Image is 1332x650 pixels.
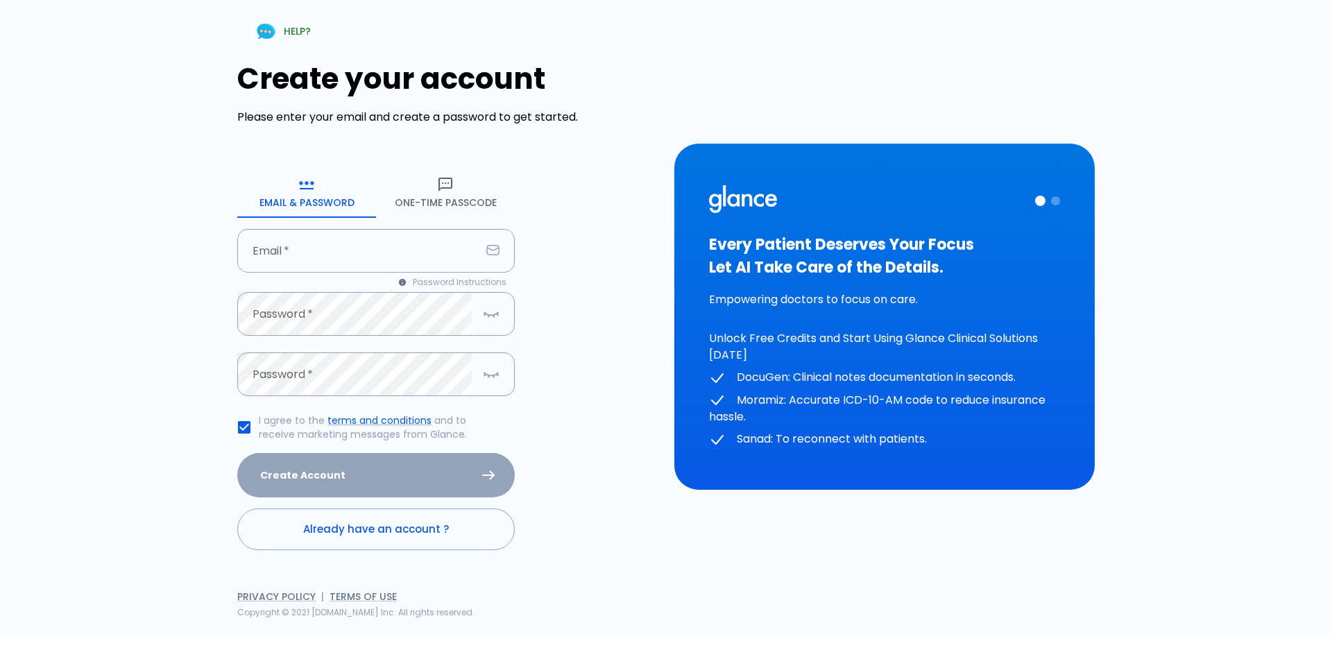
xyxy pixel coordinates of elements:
button: Password Instructions [391,273,515,292]
img: Chat Support [254,19,278,44]
button: Email & Password [237,168,376,218]
button: One-Time Passcode [376,168,515,218]
a: terms and conditions [327,413,432,427]
p: Moramiz: Accurate ICD-10-AM code to reduce insurance hassle. [709,392,1060,426]
h3: Every Patient Deserves Your Focus Let AI Take Care of the Details. [709,233,1060,279]
a: Already have an account ? [237,508,515,550]
p: Unlock Free Credits and Start Using Glance Clinical Solutions [DATE] [709,330,1060,364]
span: | [321,590,324,604]
p: I agree to the and to receive marketing messages from Glance. [259,413,504,441]
p: Sanad: To reconnect with patients. [709,431,1060,448]
p: Please enter your email and create a password to get started. [237,109,658,126]
h1: Create your account [237,62,658,96]
a: Terms of Use [330,590,397,604]
span: Copyright © 2021 [DOMAIN_NAME] Inc. All rights reserved. [237,606,475,618]
span: Password Instructions [413,275,506,289]
p: Empowering doctors to focus on care. [709,291,1060,308]
a: Privacy Policy [237,590,316,604]
p: DocuGen: Clinical notes documentation in seconds. [709,369,1060,386]
a: HELP? [237,14,327,49]
input: your.email@example.com [237,229,481,273]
